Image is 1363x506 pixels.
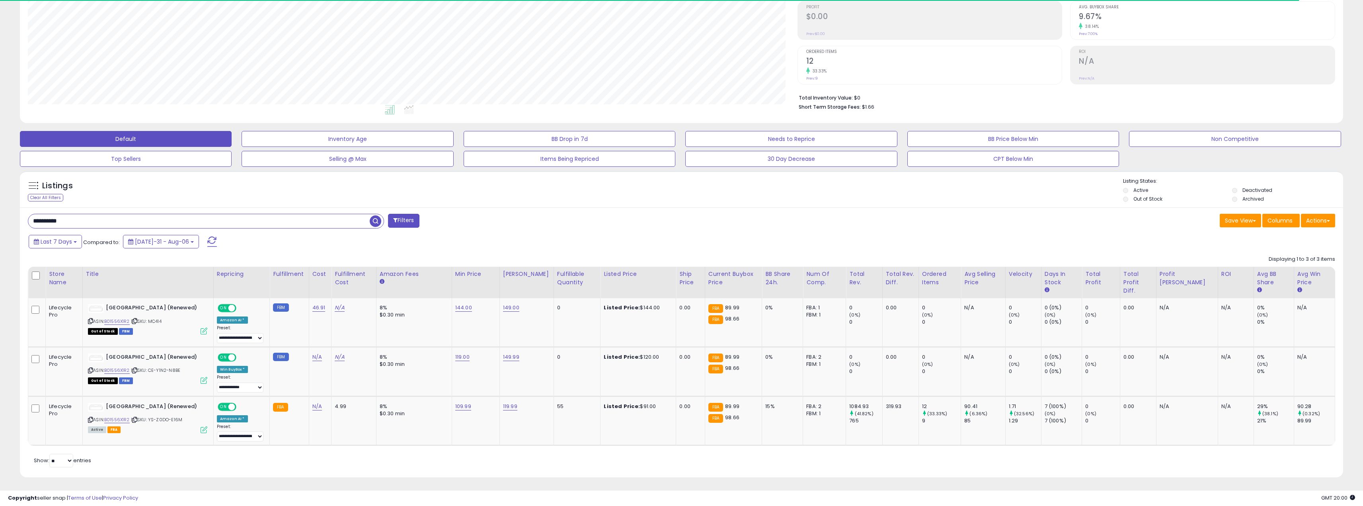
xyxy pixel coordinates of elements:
[1085,270,1116,287] div: Total Profit
[604,304,670,311] div: $144.00
[1079,31,1098,36] small: Prev: 7.00%
[1045,312,1056,318] small: (0%)
[380,354,446,361] div: 8%
[1262,214,1300,227] button: Columns
[312,353,322,361] a: N/A
[806,270,842,287] div: Num of Comp.
[604,354,670,361] div: $120.00
[849,312,860,318] small: (0%)
[1123,354,1150,361] div: 0.00
[964,304,999,311] div: N/A
[765,403,797,410] div: 15%
[765,354,797,361] div: 0%
[242,151,453,167] button: Selling @ Max
[1257,318,1294,326] div: 0%
[685,151,897,167] button: 30 Day Decrease
[1267,217,1293,225] span: Columns
[49,354,76,368] div: Lifecycle Pro
[1301,214,1335,227] button: Actions
[503,304,519,312] a: 149.00
[1257,270,1291,287] div: Avg BB Share
[88,403,207,432] div: ASIN:
[135,238,189,246] span: [DATE]-31 - Aug-06
[273,353,289,361] small: FBM
[88,304,207,334] div: ASIN:
[235,403,248,410] span: OFF
[1079,57,1335,67] h2: N/A
[1082,23,1099,29] small: 38.14%
[886,304,913,311] div: 0.00
[1009,354,1041,361] div: 0
[1242,187,1272,193] label: Deactivated
[806,311,840,318] div: FBM: 1
[1123,403,1150,410] div: 0.00
[765,304,797,311] div: 0%
[312,402,322,410] a: N/A
[806,410,840,417] div: FBM: 1
[1297,287,1302,294] small: Avg Win Price.
[1085,354,1119,361] div: 0
[1009,368,1041,375] div: 0
[119,377,133,384] span: FBM
[1045,354,1082,361] div: 0 (0%)
[1257,287,1262,294] small: Avg BB Share.
[68,494,102,502] a: Terms of Use
[886,354,913,361] div: 0.00
[217,375,263,393] div: Preset:
[29,235,82,248] button: Last 7 Days
[806,57,1062,67] h2: 12
[131,416,182,423] span: | SKU: YS-Z0DO-E16M
[725,353,739,361] span: 89.99
[1085,304,1119,311] div: 0
[1045,287,1049,294] small: Days In Stock.
[765,270,799,287] div: BB Share 24h.
[106,304,203,314] b: [GEOGRAPHIC_DATA] (Renewed)
[886,270,915,287] div: Total Rev. Diff.
[806,354,840,361] div: FBA: 2
[273,403,288,412] small: FBA
[1045,304,1082,311] div: 0 (0%)
[1257,354,1294,361] div: 0%
[273,270,305,278] div: Fulfillment
[922,368,961,375] div: 0
[380,410,446,417] div: $0.30 min
[20,151,232,167] button: Top Sellers
[1221,354,1248,361] div: N/A
[1079,5,1335,10] span: Avg. Buybox Share
[217,415,248,422] div: Amazon AI *
[1085,368,1119,375] div: 0
[708,414,723,423] small: FBA
[1045,368,1082,375] div: 0 (0%)
[849,403,882,410] div: 1084.93
[28,194,63,201] div: Clear All Filters
[235,305,248,312] span: OFF
[88,377,118,384] span: All listings that are currently out of stock and unavailable for purchase on Amazon
[810,68,827,74] small: 33.33%
[708,315,723,324] small: FBA
[83,238,120,246] span: Compared to:
[922,270,957,287] div: Ordered Items
[88,328,118,335] span: All listings that are currently out of stock and unavailable for purchase on Amazon
[1123,178,1343,185] p: Listing States:
[218,403,228,410] span: ON
[119,328,133,335] span: FBM
[1009,403,1041,410] div: 1.71
[1262,410,1278,417] small: (38.1%)
[708,270,759,287] div: Current Buybox Price
[8,494,138,502] div: seller snap | |
[107,426,121,433] span: FBA
[1257,403,1294,410] div: 29%
[1160,354,1212,361] div: N/A
[217,270,266,278] div: Repricing
[1009,304,1041,311] div: 0
[1221,304,1248,311] div: N/A
[1297,354,1329,361] div: N/A
[907,151,1119,167] button: CPT Below Min
[88,304,104,313] img: 21pCN3NWZAL._SL40_.jpg
[335,270,373,287] div: Fulfillment Cost
[123,235,199,248] button: [DATE]-31 - Aug-06
[106,403,203,412] b: [GEOGRAPHIC_DATA] (Renewed)
[1220,214,1261,227] button: Save View
[604,353,640,361] b: Listed Price:
[34,457,91,464] span: Show: entries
